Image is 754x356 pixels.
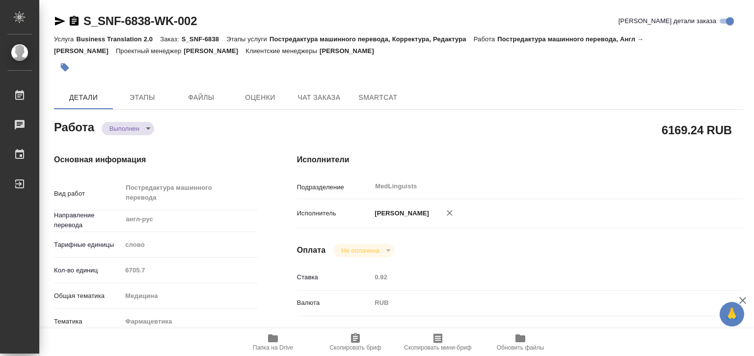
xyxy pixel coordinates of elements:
[54,210,122,230] p: Направление перевода
[297,208,372,218] p: Исполнитель
[226,35,269,43] p: Этапы услуги
[354,91,402,104] span: SmartCat
[320,47,381,55] p: [PERSON_NAME]
[497,344,544,351] span: Обновить файлы
[76,35,160,43] p: Business Translation 2.0
[297,154,743,166] h4: Исполнители
[83,14,197,28] a: S_SNF-6838-WK-002
[60,91,107,104] span: Детали
[479,328,562,356] button: Обновить файлы
[122,313,257,330] div: Фармацевтика
[116,47,184,55] p: Проектный менеджер
[54,291,122,301] p: Общая тематика
[474,35,498,43] p: Работа
[54,266,122,275] p: Кол-во единиц
[102,122,154,135] div: Выполнен
[54,189,122,199] p: Вид работ
[397,328,479,356] button: Скопировать мини-бриф
[253,344,293,351] span: Папка на Drive
[297,272,372,282] p: Ставка
[297,298,372,308] p: Валюта
[107,124,142,133] button: Выполнен
[333,244,394,257] div: Выполнен
[245,47,320,55] p: Клиентские менеджеры
[54,35,76,43] p: Услуга
[439,202,460,224] button: Удалить исполнителя
[184,47,245,55] p: [PERSON_NAME]
[371,270,706,284] input: Пустое поле
[54,317,122,326] p: Тематика
[54,57,76,78] button: Добавить тэг
[720,302,744,326] button: 🙏
[329,344,381,351] span: Скопировать бриф
[371,295,706,311] div: RUB
[54,240,122,250] p: Тарифные единицы
[122,288,257,304] div: Медицина
[296,91,343,104] span: Чат заказа
[314,328,397,356] button: Скопировать бриф
[160,35,181,43] p: Заказ:
[54,118,94,135] h2: Работа
[237,91,284,104] span: Оценки
[122,237,257,253] div: слово
[297,244,326,256] h4: Оплата
[269,35,474,43] p: Постредактура машинного перевода, Корректура, Редактура
[68,15,80,27] button: Скопировать ссылку
[662,121,732,138] h2: 6169.24 RUB
[182,35,227,43] p: S_SNF-6838
[178,91,225,104] span: Файлы
[404,344,471,351] span: Скопировать мини-бриф
[54,15,66,27] button: Скопировать ссылку для ЯМессенджера
[54,154,258,166] h4: Основная информация
[724,304,740,325] span: 🙏
[297,182,372,192] p: Подразделение
[122,263,257,277] input: Пустое поле
[119,91,166,104] span: Этапы
[338,246,382,255] button: Не оплачена
[619,16,716,26] span: [PERSON_NAME] детали заказа
[371,208,429,218] p: [PERSON_NAME]
[232,328,314,356] button: Папка на Drive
